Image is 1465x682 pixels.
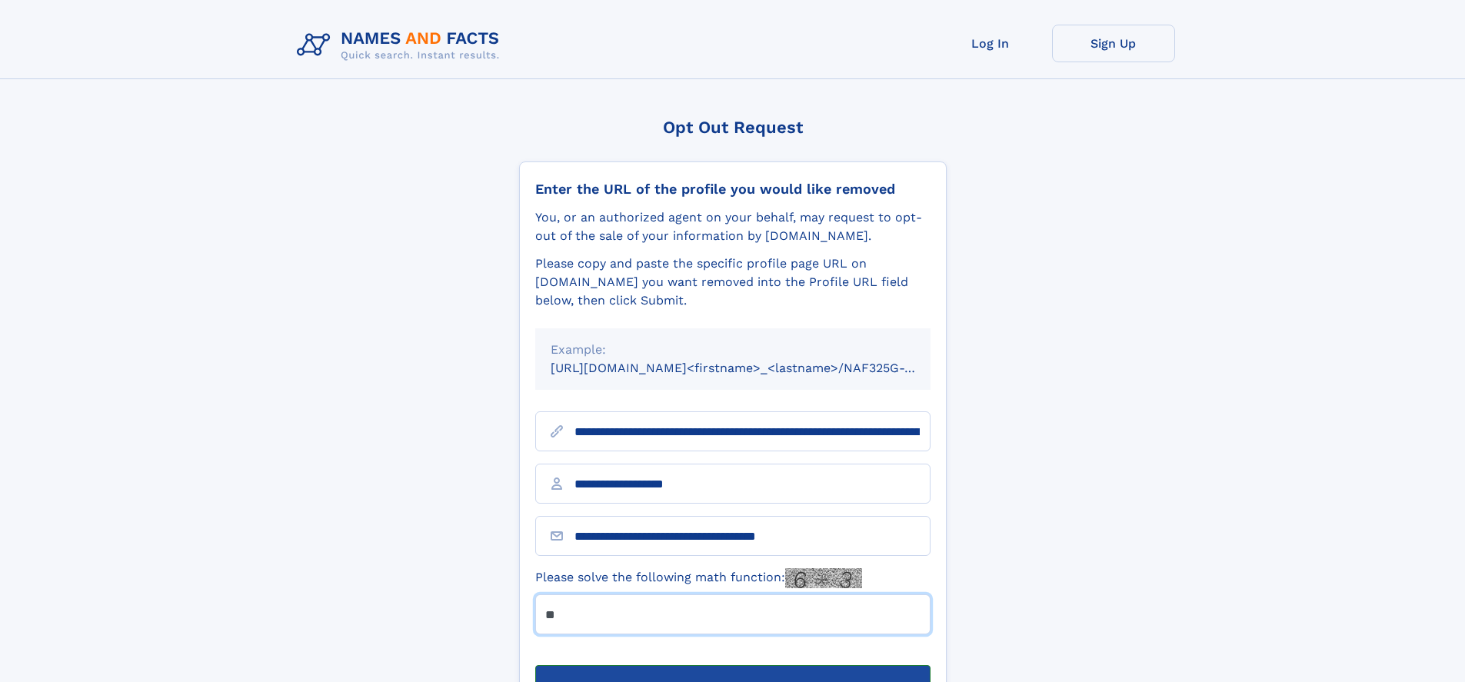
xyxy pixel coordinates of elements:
[929,25,1052,62] a: Log In
[535,255,931,310] div: Please copy and paste the specific profile page URL on [DOMAIN_NAME] you want removed into the Pr...
[535,181,931,198] div: Enter the URL of the profile you would like removed
[551,341,915,359] div: Example:
[291,25,512,66] img: Logo Names and Facts
[1052,25,1175,62] a: Sign Up
[535,568,862,588] label: Please solve the following math function:
[535,208,931,245] div: You, or an authorized agent on your behalf, may request to opt-out of the sale of your informatio...
[551,361,960,375] small: [URL][DOMAIN_NAME]<firstname>_<lastname>/NAF325G-xxxxxxxx
[519,118,947,137] div: Opt Out Request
